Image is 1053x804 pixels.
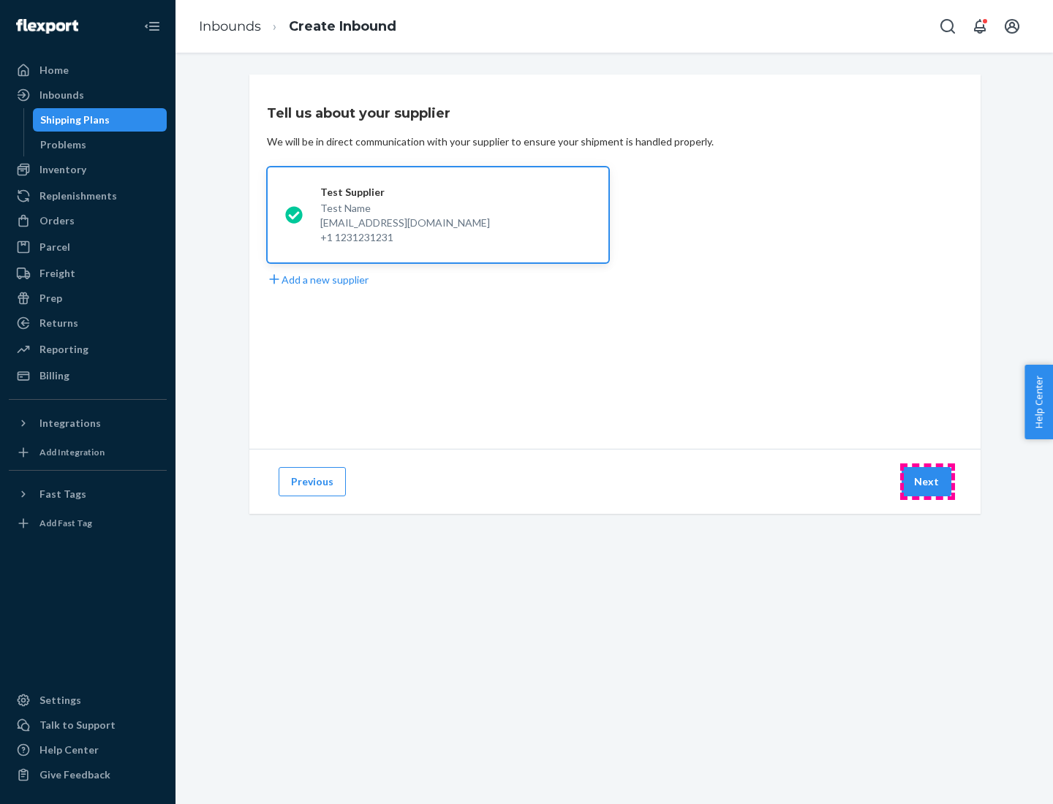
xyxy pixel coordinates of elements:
a: Help Center [9,738,167,762]
button: Help Center [1024,365,1053,439]
div: Add Fast Tag [39,517,92,529]
a: Add Integration [9,441,167,464]
a: Reporting [9,338,167,361]
a: Prep [9,287,167,310]
div: Settings [39,693,81,708]
div: Integrations [39,416,101,431]
a: Home [9,58,167,82]
a: Billing [9,364,167,387]
a: Inbounds [9,83,167,107]
a: Shipping Plans [33,108,167,132]
div: Billing [39,368,69,383]
h3: Tell us about your supplier [267,104,450,123]
div: Replenishments [39,189,117,203]
a: Inventory [9,158,167,181]
button: Integrations [9,412,167,435]
div: Give Feedback [39,767,110,782]
a: Inbounds [199,18,261,34]
div: Inventory [39,162,86,177]
div: Add Integration [39,446,105,458]
button: Next [902,467,951,496]
ol: breadcrumbs [187,5,408,48]
a: Create Inbound [289,18,396,34]
div: Freight [39,266,75,281]
button: Close Navigation [137,12,167,41]
button: Open account menu [997,12,1027,41]
button: Open Search Box [933,12,962,41]
div: Talk to Support [39,718,116,732]
a: Settings [9,689,167,712]
div: Problems [40,137,86,152]
a: Problems [33,133,167,156]
a: Orders [9,209,167,232]
a: Freight [9,262,167,285]
div: Home [39,63,69,77]
a: Parcel [9,235,167,259]
div: We will be in direct communication with your supplier to ensure your shipment is handled properly. [267,134,714,149]
div: Parcel [39,240,70,254]
div: Orders [39,213,75,228]
div: Prep [39,291,62,306]
div: Inbounds [39,88,84,102]
button: Open notifications [965,12,994,41]
a: Add Fast Tag [9,512,167,535]
div: Help Center [39,743,99,757]
div: Returns [39,316,78,330]
div: Fast Tags [39,487,86,501]
button: Add a new supplier [267,272,369,287]
button: Fast Tags [9,482,167,506]
div: Reporting [39,342,88,357]
a: Replenishments [9,184,167,208]
div: Shipping Plans [40,113,110,127]
button: Previous [279,467,346,496]
a: Returns [9,311,167,335]
a: Talk to Support [9,713,167,737]
img: Flexport logo [16,19,78,34]
button: Give Feedback [9,763,167,786]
